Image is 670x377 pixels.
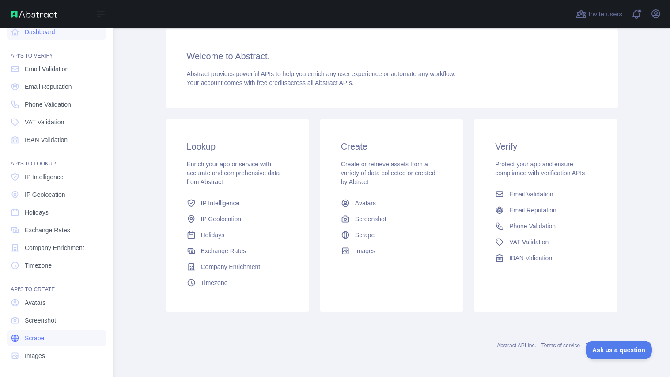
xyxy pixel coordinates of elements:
span: Enrich your app or service with accurate and comprehensive data from Abstract [187,161,280,185]
span: Abstract provides powerful APIs to help you enrich any user experience or automate any workflow. [187,70,456,77]
h3: Welcome to Abstract. [187,50,597,62]
span: Email Reputation [25,82,72,91]
span: Exchange Rates [25,226,70,235]
iframe: Toggle Customer Support [586,341,652,359]
div: API'S TO VERIFY [7,42,106,59]
a: Holidays [7,204,106,220]
span: Images [25,351,45,360]
a: Abstract API Inc. [497,342,536,349]
a: IP Intelligence [7,169,106,185]
a: Email Reputation [492,202,600,218]
a: IP Intelligence [183,195,291,211]
a: IBAN Validation [492,250,600,266]
span: IP Geolocation [201,215,242,223]
h3: Verify [495,140,596,153]
span: VAT Validation [509,238,549,246]
span: IP Geolocation [25,190,65,199]
a: Holidays [183,227,291,243]
span: Timezone [25,261,52,270]
span: Phone Validation [25,100,71,109]
a: Timezone [7,258,106,273]
div: API'S TO CREATE [7,275,106,293]
a: IP Geolocation [183,211,291,227]
span: Protect your app and ensure compliance with verification APIs [495,161,585,177]
span: Holidays [201,231,225,239]
a: Phone Validation [492,218,600,234]
span: Email Validation [509,190,553,199]
a: Email Validation [492,186,600,202]
a: Avatars [337,195,446,211]
a: Terms of service [541,342,580,349]
a: Company Enrichment [183,259,291,275]
a: Email Validation [7,61,106,77]
a: Screenshot [337,211,446,227]
img: Abstract API [11,11,57,18]
span: IP Intelligence [25,173,64,181]
a: IP Geolocation [7,187,106,203]
a: Screenshot [7,312,106,328]
a: Company Enrichment [7,240,106,256]
a: Images [337,243,446,259]
a: IBAN Validation [7,132,106,148]
div: API'S TO LOOKUP [7,150,106,167]
a: VAT Validation [7,114,106,130]
span: Invite users [588,9,622,19]
span: Timezone [201,278,228,287]
span: Scrape [355,231,375,239]
a: Timezone [183,275,291,291]
a: Exchange Rates [183,243,291,259]
span: Company Enrichment [25,243,84,252]
span: Images [355,246,375,255]
a: Exchange Rates [7,222,106,238]
span: Your account comes with across all Abstract APIs. [187,79,354,86]
a: Email Reputation [7,79,106,95]
span: Scrape [25,334,44,342]
span: Exchange Rates [201,246,246,255]
span: Create or retrieve assets from a variety of data collected or created by Abtract [341,161,435,185]
span: VAT Validation [25,118,64,127]
span: Holidays [25,208,49,217]
span: Screenshot [355,215,386,223]
a: Images [7,348,106,364]
span: Email Validation [25,65,68,73]
a: Dashboard [7,24,106,40]
h3: Lookup [187,140,288,153]
span: IP Intelligence [201,199,240,208]
a: Avatars [7,295,106,311]
a: Scrape [7,330,106,346]
span: free credits [257,79,288,86]
span: IBAN Validation [25,135,68,144]
button: Invite users [574,7,624,21]
span: Screenshot [25,316,56,325]
span: Avatars [25,298,45,307]
a: VAT Validation [492,234,600,250]
span: Phone Validation [509,222,556,231]
a: Phone Validation [7,96,106,112]
h3: Create [341,140,442,153]
span: Company Enrichment [201,262,261,271]
span: IBAN Validation [509,254,552,262]
span: Avatars [355,199,376,208]
a: Scrape [337,227,446,243]
span: Email Reputation [509,206,556,215]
